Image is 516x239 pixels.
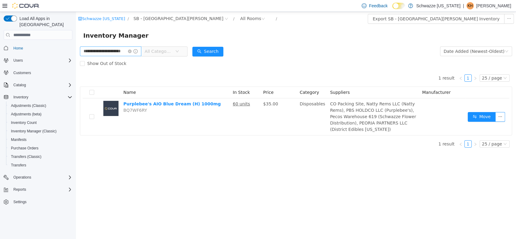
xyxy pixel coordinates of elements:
span: Feedback [369,3,387,9]
div: Date Added (Newest-Oldest) [368,35,428,44]
img: Purplebee's AIO Blue Dream (H) 1000mg placeholder [27,89,43,104]
button: Inventory Count [6,118,75,127]
span: Inventory Count [9,119,72,126]
span: Suppliers [254,78,274,83]
i: icon: close-circle [52,38,56,41]
a: Customers [11,69,33,77]
nav: Complex example [4,41,72,222]
i: icon: right [397,131,401,134]
button: Operations [1,173,75,182]
a: Transfers (Classic) [9,153,44,160]
span: Name [47,78,60,83]
i: icon: info-circle [57,37,62,42]
span: Manifests [9,136,72,143]
li: 1 [388,128,396,136]
u: 60 units [157,90,174,94]
span: Manifests [11,137,26,142]
button: Transfers [6,161,75,169]
span: Adjustments (Classic) [9,102,72,109]
button: icon: ellipsis [419,100,429,110]
span: Adjustments (Classic) [11,103,46,108]
i: icon: down [427,130,431,135]
li: 1 result [363,63,379,70]
i: icon: down [99,38,103,42]
p: [PERSON_NAME] [476,2,511,9]
button: Purchase Orders [6,144,75,152]
a: 1 [389,129,395,135]
button: Home [1,43,75,52]
span: Adjustments (beta) [9,111,72,118]
p: Schwazze [US_STATE] [416,2,460,9]
span: Purchase Orders [9,145,72,152]
div: 25 / page [406,129,426,135]
span: Customers [13,70,31,75]
span: Settings [11,198,72,206]
span: Inventory [13,95,28,100]
button: icon: searchSearch [116,35,147,45]
a: Manifests [9,136,29,143]
span: Customers [11,69,72,77]
span: Home [11,44,72,52]
button: Catalog [1,81,75,89]
button: Reports [1,185,75,194]
div: Krystal Hernandez [466,2,474,9]
span: / [200,5,201,9]
button: Transfers (Classic) [6,152,75,161]
button: Users [11,57,25,64]
input: Dark Mode [392,3,405,9]
button: Inventory [1,93,75,101]
span: KH [468,2,473,9]
a: Adjustments (beta) [9,111,44,118]
a: Purplebee's AIO Blue Dream (H) 1000mg [47,90,145,94]
a: Settings [11,198,29,206]
span: In Stock [157,78,174,83]
span: Reports [11,186,72,193]
div: All Rooms [164,2,185,11]
i: icon: right [397,65,401,68]
p: | [463,2,464,9]
span: Catalog [13,83,26,87]
span: / [157,5,158,9]
span: Load All Apps in [GEOGRAPHIC_DATA] [17,15,72,28]
span: Catalog [11,81,72,89]
a: Home [11,45,26,52]
li: Previous Page [381,128,388,136]
span: Inventory Manager (Classic) [11,129,57,134]
span: Transfers (Classic) [9,153,72,160]
a: Transfers [9,162,29,169]
a: Adjustments (Classic) [9,102,49,109]
span: Operations [13,175,31,180]
button: Customers [1,68,75,77]
i: icon: shop [2,5,6,9]
li: 1 [388,63,396,70]
li: 1 result [363,128,379,136]
span: Transfers [11,163,26,168]
span: Adjustments (beta) [11,112,42,117]
span: Transfers (Classic) [11,154,41,159]
button: icon: swapMove [392,100,420,110]
span: Inventory [11,94,72,101]
span: Home [13,46,23,51]
button: Reports [11,186,29,193]
span: Users [11,57,72,64]
i: icon: down [427,64,431,69]
button: Settings [1,197,75,206]
button: Export SB - [GEOGRAPHIC_DATA][PERSON_NAME] Inventory [292,2,428,12]
span: BQ7WF6RY [47,96,71,101]
i: icon: left [383,65,387,68]
span: Price [187,78,198,83]
i: icon: left [383,131,387,134]
li: Next Page [396,63,403,70]
span: Show Out of Stock [9,49,53,54]
button: Adjustments (Classic) [6,101,75,110]
i: icon: down [429,38,432,42]
span: Inventory Count [11,120,37,125]
button: Catalog [11,81,28,89]
li: Previous Page [381,63,388,70]
span: Manufacturer [346,78,375,83]
span: All Categories [69,36,96,43]
button: Operations [11,174,34,181]
button: Users [1,56,75,65]
a: Inventory Count [9,119,39,126]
